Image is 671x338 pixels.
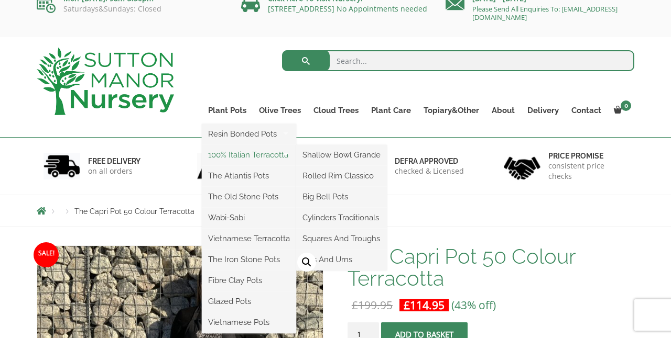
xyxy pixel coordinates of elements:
[202,168,296,184] a: The Atlantis Pots
[297,253,316,272] a: View full-screen image gallery
[608,103,634,118] a: 0
[37,48,174,115] img: logo
[548,161,628,182] p: consistent price checks
[202,210,296,226] a: Wabi-Sabi
[88,166,140,176] p: on all orders
[268,4,427,14] a: [STREET_ADDRESS] No Appointments needed
[504,150,540,182] img: 4.jpg
[202,189,296,205] a: The Old Stone Pots
[37,5,225,13] p: Saturdays&Sundays: Closed
[472,4,618,22] a: Please Send All Enquiries To: [EMAIL_ADDRESS][DOMAIN_NAME]
[202,314,296,330] a: Vietnamese Pots
[202,294,296,309] a: Glazed Pots
[253,103,307,118] a: Olive Trees
[296,231,387,246] a: Squares And Troughs
[296,189,387,205] a: Big Bell Pots
[202,126,296,142] a: Resin Bonded Pots
[74,207,194,216] span: The Capri Pot 50 Colour Terracotta
[352,298,358,312] span: £
[521,103,565,118] a: Delivery
[202,147,296,163] a: 100% Italian Terracotta
[296,147,387,163] a: Shallow Bowl Grande
[348,245,634,289] h1: The Capri Pot 50 Colour Terracotta
[621,100,631,111] span: 0
[202,231,296,246] a: Vietnamese Terracotta
[296,252,387,267] a: Jars And Urns
[365,103,417,118] a: Plant Care
[296,210,387,226] a: Cylinders Traditionals
[404,298,445,312] bdi: 114.95
[352,298,393,312] bdi: 199.95
[296,168,387,184] a: Rolled Rim Classico
[404,298,410,312] span: £
[282,50,635,71] input: Search...
[565,103,608,118] a: Contact
[485,103,521,118] a: About
[202,103,253,118] a: Plant Pots
[197,153,234,179] img: 2.jpg
[395,156,464,166] h6: Defra approved
[548,151,628,161] h6: Price promise
[395,166,464,176] p: checked & Licensed
[37,207,634,215] nav: Breadcrumbs
[307,103,365,118] a: Cloud Trees
[44,153,80,179] img: 1.jpg
[202,273,296,288] a: Fibre Clay Pots
[202,252,296,267] a: The Iron Stone Pots
[88,156,140,166] h6: FREE DELIVERY
[451,298,496,312] span: (43% off)
[34,242,59,267] span: Sale!
[417,103,485,118] a: Topiary&Other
